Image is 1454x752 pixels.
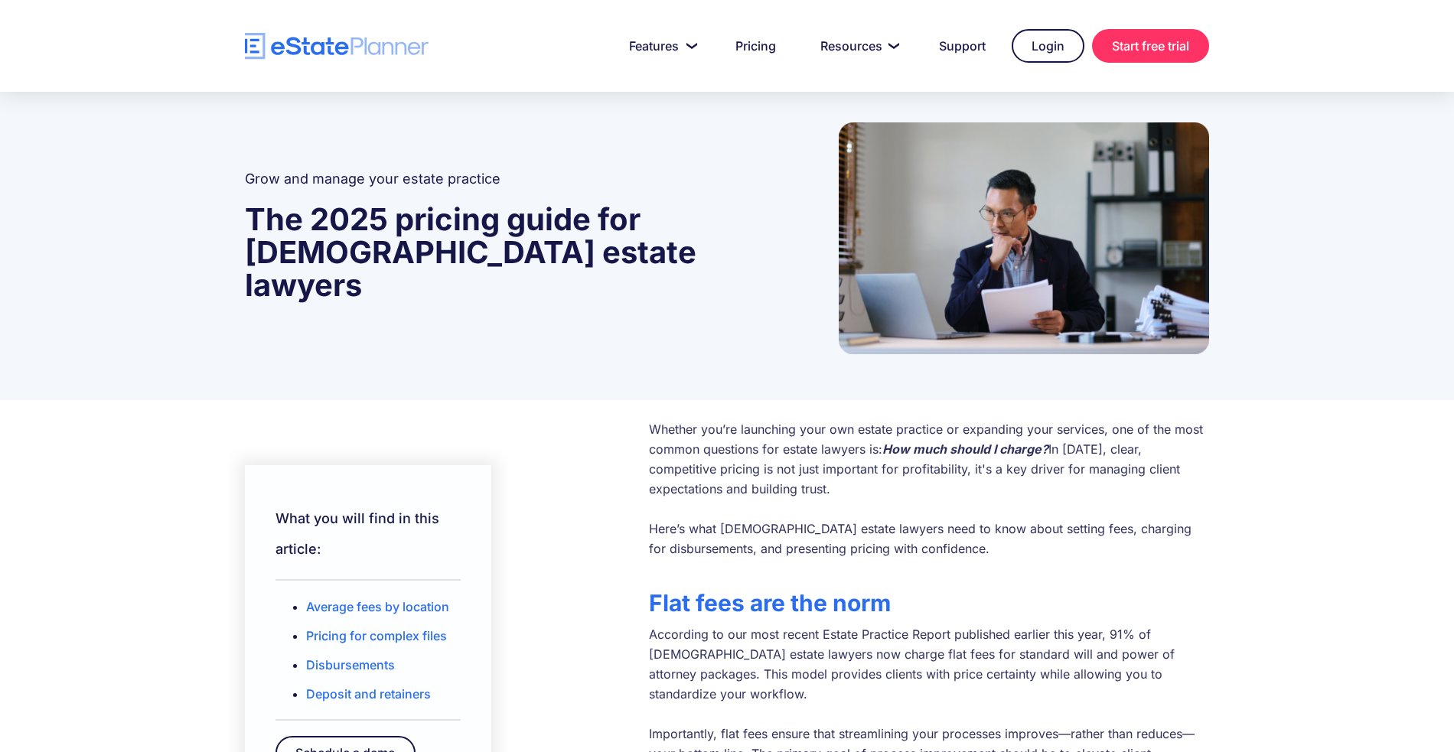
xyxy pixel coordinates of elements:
a: Average fees by location [306,599,449,614]
h2: What you will find in this article: [275,503,461,565]
strong: Flat fees are the norm [649,589,891,617]
a: Support [921,31,1004,61]
a: home [245,33,429,60]
em: How much should I charge? [882,441,1048,457]
h2: Grow and manage your estate practice [245,169,800,189]
a: Deposit and retainers [306,686,431,702]
a: Pricing [717,31,794,61]
a: Start free trial [1092,29,1209,63]
a: Features [611,31,709,61]
a: Login [1012,29,1084,63]
p: Whether you’re launching your own estate practice or expanding your services, one of the most com... [649,419,1209,558]
a: Resources [802,31,913,61]
strong: The 2025 pricing guide for [DEMOGRAPHIC_DATA] estate lawyers [245,200,696,304]
a: Pricing for complex files [306,628,447,643]
a: Disbursements [306,657,395,672]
